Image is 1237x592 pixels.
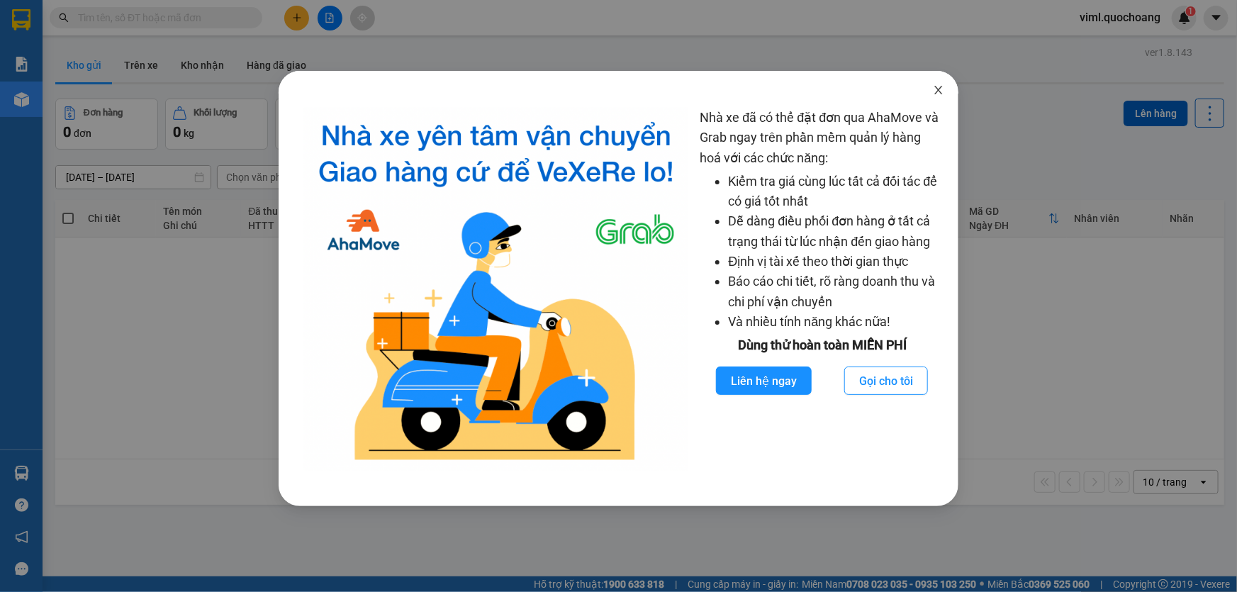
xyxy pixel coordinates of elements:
[700,108,944,471] div: Nhà xe đã có thể đặt đơn qua AhaMove và Grab ngay trên phần mềm quản lý hàng hoá với các chức năng:
[700,335,944,355] div: Dùng thử hoàn toàn MIỄN PHÍ
[859,372,913,390] span: Gọi cho tôi
[304,108,689,471] img: logo
[919,71,958,111] button: Close
[728,211,944,252] li: Dễ dàng điều phối đơn hàng ở tất cả trạng thái từ lúc nhận đến giao hàng
[728,252,944,272] li: Định vị tài xế theo thời gian thực
[728,272,944,312] li: Báo cáo chi tiết, rõ ràng doanh thu và chi phí vận chuyển
[731,372,797,390] span: Liên hệ ngay
[933,84,944,96] span: close
[728,312,944,332] li: Và nhiều tính năng khác nữa!
[728,172,944,212] li: Kiểm tra giá cùng lúc tất cả đối tác để có giá tốt nhất
[716,367,812,395] button: Liên hệ ngay
[844,367,928,395] button: Gọi cho tôi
